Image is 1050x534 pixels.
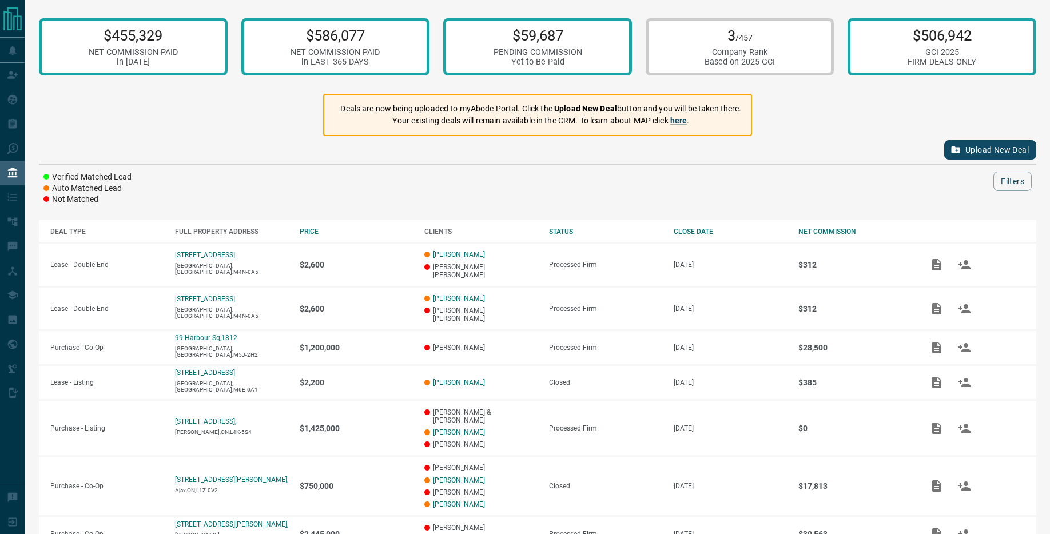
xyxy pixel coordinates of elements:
[291,27,380,44] p: $586,077
[89,47,178,57] div: NET COMMISSION PAID
[674,344,787,352] p: [DATE]
[549,261,662,269] div: Processed Firm
[705,57,775,67] div: Based on 2025 GCI
[89,27,178,44] p: $455,329
[923,481,950,489] span: Add / View Documents
[424,440,538,448] p: [PERSON_NAME]
[549,344,662,352] div: Processed Firm
[50,378,164,386] p: Lease - Listing
[950,378,978,386] span: Match Clients
[798,260,912,269] p: $312
[175,345,288,358] p: [GEOGRAPHIC_DATA],[GEOGRAPHIC_DATA],M5J-2H2
[175,429,288,435] p: [PERSON_NAME],ON,L4K-5S4
[494,57,582,67] div: Yet to Be Paid
[424,408,538,424] p: [PERSON_NAME] & [PERSON_NAME]
[424,464,538,472] p: [PERSON_NAME]
[50,482,164,490] p: Purchase - Co-Op
[89,57,178,67] div: in [DATE]
[950,344,978,352] span: Match Clients
[175,476,288,484] a: [STREET_ADDRESS][PERSON_NAME],
[674,424,787,432] p: [DATE]
[300,260,413,269] p: $2,600
[735,33,753,43] span: /457
[175,306,288,319] p: [GEOGRAPHIC_DATA],[GEOGRAPHIC_DATA],M4N-0A5
[950,304,978,312] span: Match Clients
[944,140,1036,160] button: Upload New Deal
[674,482,787,490] p: [DATE]
[50,424,164,432] p: Purchase - Listing
[674,378,787,386] p: [DATE]
[993,172,1032,191] button: Filters
[424,488,538,496] p: [PERSON_NAME]
[175,295,235,303] a: [STREET_ADDRESS]
[705,27,775,44] p: 3
[908,27,976,44] p: $506,942
[950,424,978,432] span: Match Clients
[549,482,662,490] div: Closed
[674,305,787,313] p: [DATE]
[300,343,413,352] p: $1,200,000
[674,261,787,269] p: [DATE]
[908,47,976,57] div: GCI 2025
[175,334,237,342] a: 99 Harbour Sq,1812
[950,481,978,489] span: Match Clients
[549,378,662,386] div: Closed
[175,417,236,425] p: [STREET_ADDRESS],
[300,481,413,491] p: $750,000
[424,228,538,236] div: CLIENTS
[433,476,485,484] a: [PERSON_NAME]
[43,194,132,205] li: Not Matched
[424,306,538,322] p: [PERSON_NAME] [PERSON_NAME]
[923,424,950,432] span: Add / View Documents
[50,261,164,269] p: Lease - Double End
[175,262,288,275] p: [GEOGRAPHIC_DATA],[GEOGRAPHIC_DATA],M4N-0A5
[549,424,662,432] div: Processed Firm
[798,424,912,433] p: $0
[433,500,485,508] a: [PERSON_NAME]
[908,57,976,67] div: FIRM DEALS ONLY
[950,260,978,268] span: Match Clients
[50,228,164,236] div: DEAL TYPE
[923,304,950,312] span: Add / View Documents
[175,251,235,259] a: [STREET_ADDRESS]
[554,104,617,113] strong: Upload New Deal
[798,228,912,236] div: NET COMMISSION
[923,260,950,268] span: Add / View Documents
[300,228,413,236] div: PRICE
[424,263,538,279] p: [PERSON_NAME] [PERSON_NAME]
[494,47,582,57] div: PENDING COMMISSION
[175,380,288,393] p: [GEOGRAPHIC_DATA],[GEOGRAPHIC_DATA],M6E-0A1
[798,481,912,491] p: $17,813
[923,378,950,386] span: Add / View Documents
[433,428,485,436] a: [PERSON_NAME]
[43,183,132,194] li: Auto Matched Lead
[549,305,662,313] div: Processed Firm
[175,520,288,528] a: [STREET_ADDRESS][PERSON_NAME],
[175,228,288,236] div: FULL PROPERTY ADDRESS
[424,344,538,352] p: [PERSON_NAME]
[670,116,687,125] a: here
[50,305,164,313] p: Lease - Double End
[424,524,538,532] p: [PERSON_NAME]
[798,343,912,352] p: $28,500
[300,304,413,313] p: $2,600
[43,172,132,183] li: Verified Matched Lead
[798,378,912,387] p: $385
[175,369,235,377] a: [STREET_ADDRESS]
[433,294,485,302] a: [PERSON_NAME]
[433,378,485,386] a: [PERSON_NAME]
[50,344,164,352] p: Purchase - Co-Op
[340,115,741,127] p: Your existing deals will remain available in the CRM. To learn about MAP click .
[300,424,413,433] p: $1,425,000
[300,378,413,387] p: $2,200
[175,487,288,493] p: Ajax,ON,L1Z-0V2
[798,304,912,313] p: $312
[340,103,741,115] p: Deals are now being uploaded to myAbode Portal. Click the button and you will be taken there.
[674,228,787,236] div: CLOSE DATE
[705,47,775,57] div: Company Rank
